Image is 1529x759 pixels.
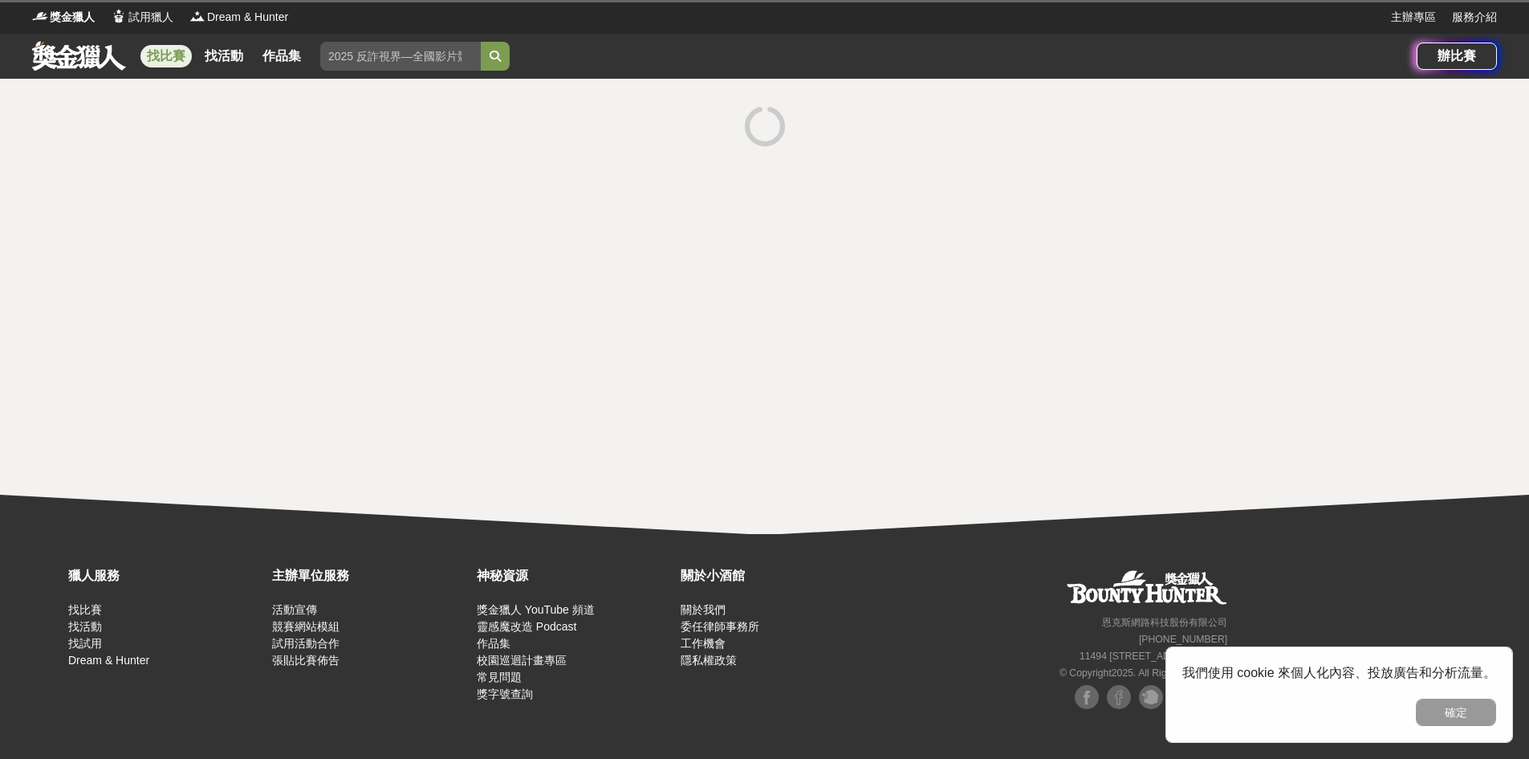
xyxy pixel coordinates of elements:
[477,620,576,633] a: 靈感魔改造 Podcast
[272,603,317,616] a: 活動宣傳
[68,620,102,633] a: 找活動
[272,637,340,650] a: 試用活動合作
[68,637,102,650] a: 找試用
[207,9,288,26] span: Dream & Hunter
[32,9,95,26] a: Logo獎金獵人
[111,8,127,24] img: Logo
[477,654,567,667] a: 校園巡迴計畫專區
[128,9,173,26] span: 試用獵人
[1059,667,1227,679] small: © Copyright 2025 . All Rights Reserved.
[477,688,533,700] a: 獎字號查詢
[1182,666,1496,679] span: 我們使用 cookie 來個人化內容、投放廣告和分析流量。
[1080,651,1227,662] small: 11494 [STREET_ADDRESS] 3 樓
[1107,685,1131,709] img: Facebook
[140,45,192,67] a: 找比賽
[198,45,250,67] a: 找活動
[681,620,759,633] a: 委任律師事務所
[256,45,307,67] a: 作品集
[1416,699,1496,726] button: 確定
[1102,617,1227,628] small: 恩克斯網路科技股份有限公司
[1139,685,1163,709] img: Plurk
[477,603,595,616] a: 獎金獵人 YouTube 頻道
[189,8,205,24] img: Logo
[272,620,340,633] a: 競賽網站模組
[1075,685,1099,709] img: Facebook
[189,9,288,26] a: LogoDream & Hunter
[681,637,726,650] a: 工作機會
[272,654,340,667] a: 張貼比賽佈告
[50,9,95,26] span: 獎金獵人
[32,8,48,24] img: Logo
[272,566,468,586] div: 主辦單位服務
[477,566,673,586] div: 神秘資源
[1417,43,1497,70] a: 辦比賽
[68,654,149,667] a: Dream & Hunter
[681,603,726,616] a: 關於我們
[68,603,102,616] a: 找比賽
[1139,634,1227,645] small: [PHONE_NUMBER]
[1391,9,1436,26] a: 主辦專區
[111,9,173,26] a: Logo試用獵人
[681,654,737,667] a: 隱私權政策
[1452,9,1497,26] a: 服務介紹
[477,671,522,684] a: 常見問題
[68,566,264,586] div: 獵人服務
[320,42,481,71] input: 2025 反詐視界—全國影片競賽
[477,637,510,650] a: 作品集
[681,566,876,586] div: 關於小酒館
